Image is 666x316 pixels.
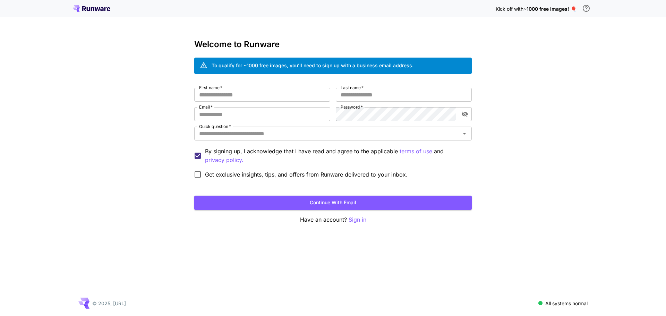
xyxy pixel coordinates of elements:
button: In order to qualify for free credit, you need to sign up with a business email address and click ... [579,1,593,15]
button: Continue with email [194,196,472,210]
h3: Welcome to Runware [194,40,472,49]
label: Quick question [199,123,231,129]
label: First name [199,85,222,91]
span: Get exclusive insights, tips, and offers from Runware delivered to your inbox. [205,170,408,179]
button: By signing up, I acknowledge that I have read and agree to the applicable terms of use and [205,156,244,164]
button: Open [460,129,469,138]
label: Last name [341,85,364,91]
span: ~1000 free images! 🎈 [523,6,577,12]
p: Have an account? [194,215,472,224]
p: All systems normal [545,300,588,307]
p: terms of use [400,147,432,156]
button: toggle password visibility [459,108,471,120]
p: By signing up, I acknowledge that I have read and agree to the applicable and [205,147,466,164]
div: To qualify for ~1000 free images, you’ll need to sign up with a business email address. [212,62,413,69]
button: Sign in [349,215,366,224]
span: Kick off with [496,6,523,12]
p: privacy policy. [205,156,244,164]
label: Email [199,104,213,110]
label: Password [341,104,363,110]
button: By signing up, I acknowledge that I have read and agree to the applicable and privacy policy. [400,147,432,156]
p: © 2025, [URL] [92,300,126,307]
